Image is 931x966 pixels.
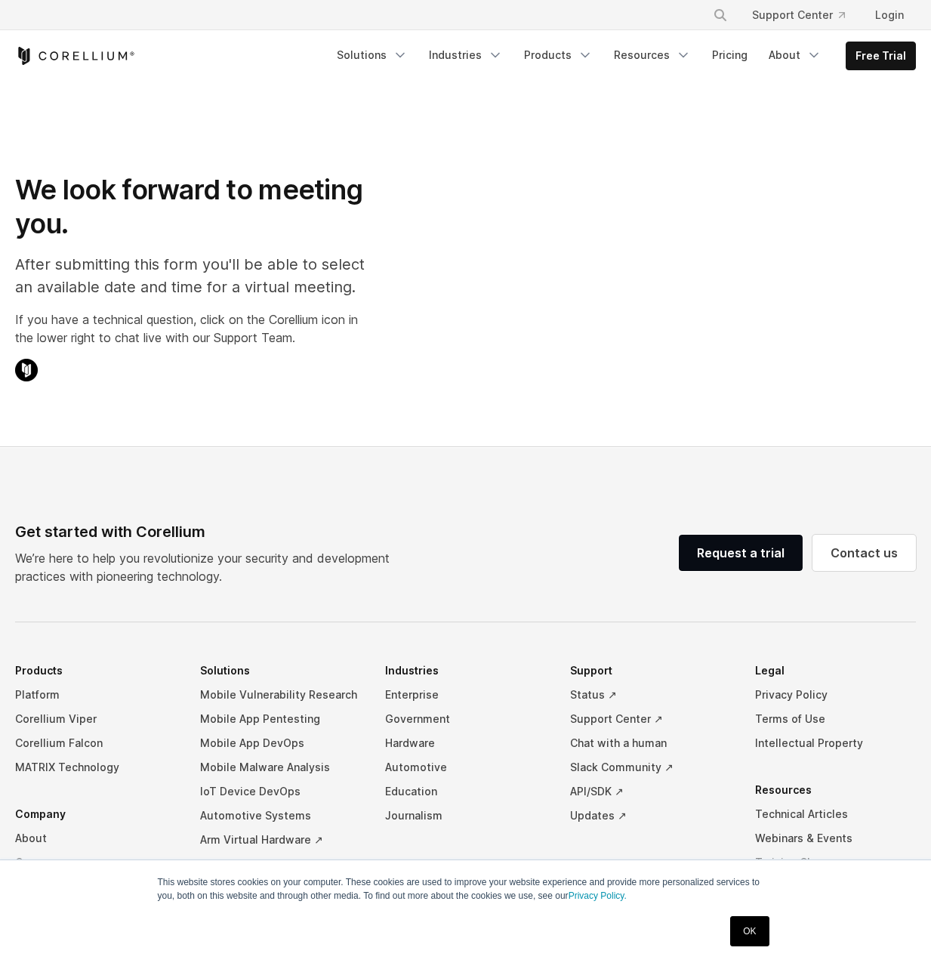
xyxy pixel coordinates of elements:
a: Mobile Malware Analysis [200,755,361,779]
a: Updates ↗ [570,804,731,828]
a: Intellectual Property [755,731,916,755]
a: Automotive Systems [200,804,361,828]
a: Support Center ↗ [570,707,731,731]
a: Chat with a human [570,731,731,755]
a: Slack Community ↗ [570,755,731,779]
p: We’re here to help you revolutionize your security and development practices with pioneering tech... [15,549,402,585]
a: Education [385,779,546,804]
button: Search [707,2,734,29]
a: Mobile App Pentesting [200,707,361,731]
a: Free Trial [846,42,915,69]
a: Arm Virtual Hardware ↗ [200,828,361,852]
a: OK [730,916,769,946]
div: Navigation Menu [695,2,916,29]
a: Privacy Policy [755,683,916,707]
a: Products [515,42,602,69]
a: MATRIX Technology [15,755,176,779]
a: Corellium Home [15,47,135,65]
a: Privacy Policy. [569,890,627,901]
a: Terms of Use [755,707,916,731]
a: Journalism [385,804,546,828]
p: If you have a technical question, click on the Corellium icon in the lower right to chat live wit... [15,310,373,347]
div: Get started with Corellium [15,520,402,543]
a: Solutions [328,42,417,69]
p: This website stores cookies on your computer. These cookies are used to improve your website expe... [158,875,774,903]
img: Corellium Chat Icon [15,359,38,381]
a: Technical Articles [755,802,916,826]
a: Status ↗ [570,683,731,707]
a: About [760,42,831,69]
a: Login [863,2,916,29]
a: About [15,826,176,850]
a: Support Center [740,2,857,29]
a: Mobile App DevOps [200,731,361,755]
a: Automotive [385,755,546,779]
a: Training Classes [755,850,916,875]
a: Pricing [703,42,757,69]
div: Navigation Menu [328,42,916,70]
a: Government [385,707,546,731]
a: Enterprise [385,683,546,707]
a: Corellium Falcon [15,731,176,755]
a: Contact us [812,535,916,571]
a: Mobile Vulnerability Research [200,683,361,707]
a: API/SDK ↗ [570,779,731,804]
a: Hardware [385,731,546,755]
a: Resources [605,42,700,69]
a: Corellium Viper [15,707,176,731]
a: Careers [15,850,176,875]
a: Industries [420,42,512,69]
a: Request a trial [679,535,803,571]
h1: We look forward to meeting you. [15,173,373,241]
a: Webinars & Events [755,826,916,850]
p: After submitting this form you'll be able to select an available date and time for a virtual meet... [15,253,373,298]
a: Platform [15,683,176,707]
a: IoT Device DevOps [200,779,361,804]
